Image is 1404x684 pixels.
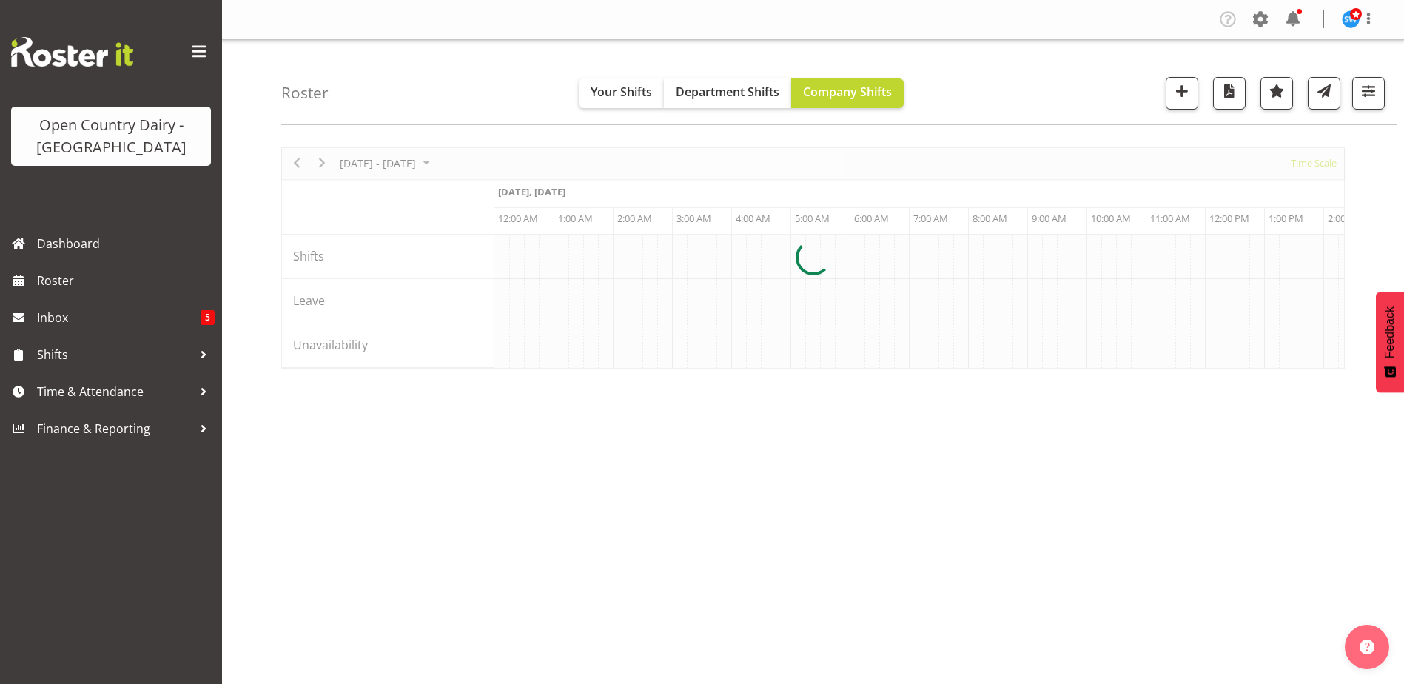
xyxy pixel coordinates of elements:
[676,84,779,100] span: Department Shifts
[803,84,892,100] span: Company Shifts
[37,232,215,255] span: Dashboard
[1352,77,1385,110] button: Filter Shifts
[1360,640,1374,654] img: help-xxl-2.png
[281,84,329,101] h4: Roster
[1376,292,1404,392] button: Feedback - Show survey
[37,306,201,329] span: Inbox
[37,269,215,292] span: Roster
[664,78,791,108] button: Department Shifts
[591,84,652,100] span: Your Shifts
[11,37,133,67] img: Rosterit website logo
[37,418,192,440] span: Finance & Reporting
[201,310,215,325] span: 5
[579,78,664,108] button: Your Shifts
[791,78,904,108] button: Company Shifts
[37,343,192,366] span: Shifts
[1308,77,1340,110] button: Send a list of all shifts for the selected filtered period to all rostered employees.
[1342,10,1360,28] img: steve-webb7510.jpg
[1213,77,1246,110] button: Download a PDF of the roster according to the set date range.
[1260,77,1293,110] button: Highlight an important date within the roster.
[37,380,192,403] span: Time & Attendance
[26,114,196,158] div: Open Country Dairy - [GEOGRAPHIC_DATA]
[1383,306,1397,358] span: Feedback
[1166,77,1198,110] button: Add a new shift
